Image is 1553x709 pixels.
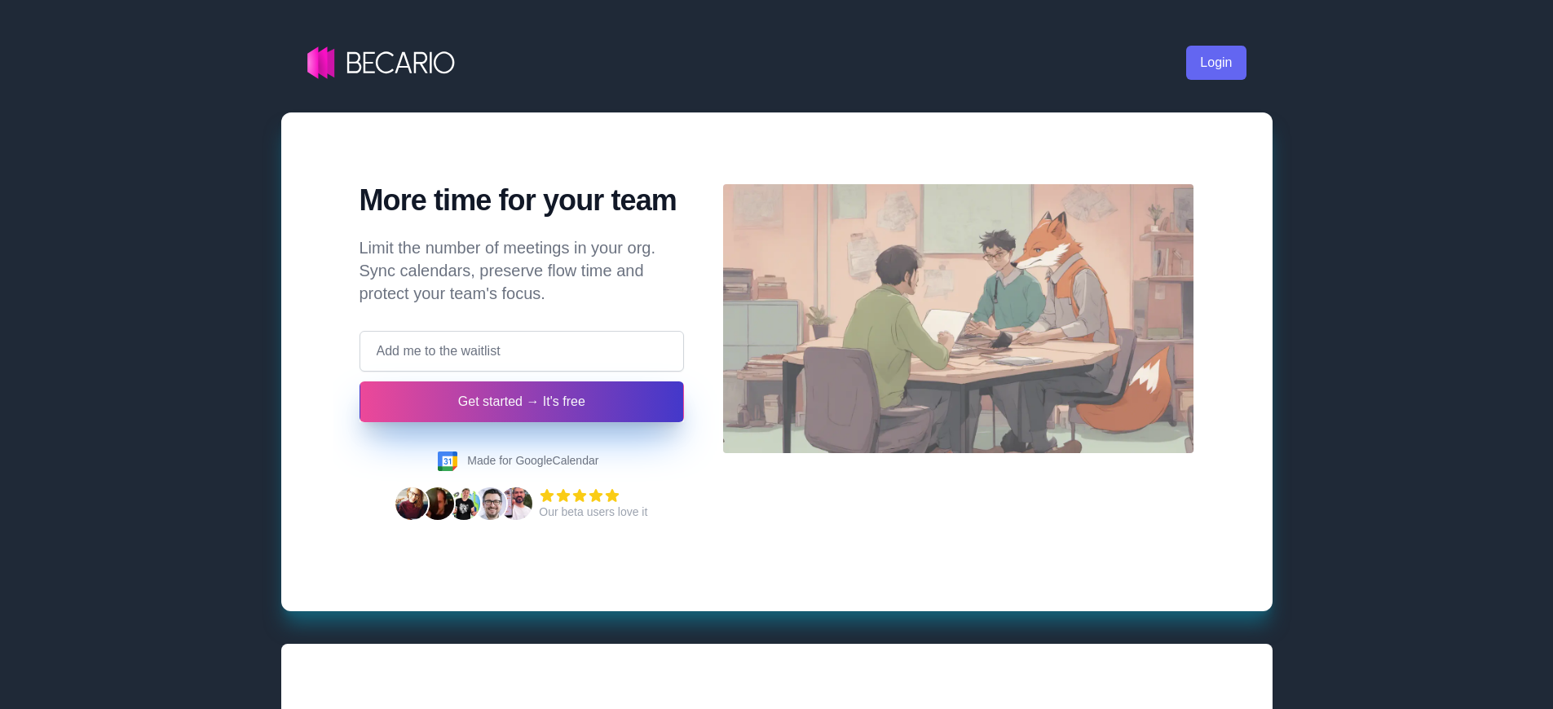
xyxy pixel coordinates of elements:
a: Login [1186,46,1246,80]
nav: Top [281,13,1273,112]
p: Limit the number of meetings in your org. Sync calendars, preserve flow time and protect your tea... [360,236,685,305]
div: Made for Google [428,442,615,481]
img: some [438,451,457,471]
div: Our beta users love it [539,504,647,520]
input: Add me to the waitlist [360,331,685,372]
button: Get started → It's free [360,381,685,422]
span: Calendar [553,454,599,467]
h1: More time for your team [360,184,685,217]
img: An app for people who hate unproductive meetings [723,184,1193,453]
